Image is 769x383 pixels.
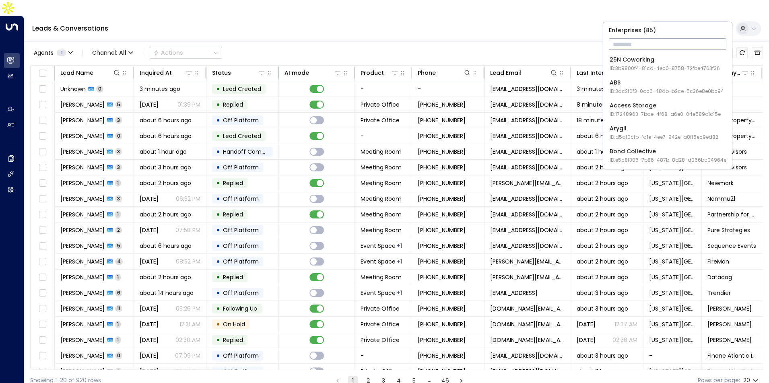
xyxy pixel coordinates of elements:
span: +19178807633 [418,101,466,109]
span: about 2 hours ago [140,273,191,281]
span: Dean Imperial [60,336,105,344]
span: Toggle select row [37,194,47,204]
div: Lead Name [60,68,93,78]
div: • [216,113,220,127]
button: Channel:All [89,47,136,58]
span: Replied [223,179,243,187]
div: Lead Email [490,68,558,78]
span: 3 [115,148,122,155]
p: 07:58 PM [175,226,200,234]
span: 1 [115,274,121,280]
span: Off Platform [223,257,259,266]
span: Aug 06, 2025 [140,320,159,328]
p: 07:09 PM [175,352,200,360]
span: ID: 3dc2f6f3-0cc6-48db-b2ce-5c36e8e0bc94 [610,88,724,95]
span: Toggle select row [37,351,47,361]
td: - [355,128,412,144]
span: Private Office [361,305,400,313]
span: Toggle select row [37,178,47,188]
span: Sherri Mara [60,210,105,218]
div: Meeting Room [397,242,402,250]
span: gres718@gmail.com [490,367,565,375]
span: New York City [649,320,696,328]
span: Yesterday [140,367,159,375]
span: brenda.newmann@datadoghq.com [490,273,565,281]
span: Off Platform [223,352,259,360]
span: Meeting Room [361,226,402,234]
div: Bond Collective [610,147,726,164]
span: about 2 hours ago [140,210,191,218]
span: +19177717014 [418,367,466,375]
span: Handoff Completed [223,148,280,156]
span: deanimperial.email@gmail.com [490,336,565,344]
span: +17024936940 [418,257,466,266]
div: Inquired At [140,68,172,78]
span: Private Office [361,336,400,344]
span: Yesterday [140,226,159,234]
span: susan.nicholas@firemon.com [490,257,565,266]
span: about 1 hour ago [140,148,187,156]
span: Toggle select row [37,319,47,329]
button: Archived Leads [752,47,763,58]
span: Lucie Shin [60,289,105,297]
span: Following Up [223,305,257,313]
span: jb@belugapg.com [490,116,565,124]
span: 18 minutes ago [577,116,619,124]
span: contact@trendier.ai [490,289,538,297]
span: Dean Imperial [707,320,752,328]
span: Aug 06, 2025 [577,320,596,328]
span: Brittany [60,179,105,187]
div: Product [361,68,384,78]
span: Finone Atlantic Inc [707,367,756,375]
span: Pure Strategies [707,226,750,234]
span: Toggle select row [37,335,47,345]
span: New York City [649,195,696,203]
p: 01:39 PM [177,101,200,109]
span: about 2 hours ago [577,210,628,218]
span: Meeting Room [361,195,402,203]
span: about 3 hours ago [577,289,628,297]
span: 2 [115,368,122,375]
span: Off Platform [223,116,259,124]
span: Lead Created [223,85,261,93]
span: about 2 hours ago [577,226,628,234]
span: about 2 hours ago [577,163,628,171]
span: 1 [57,49,66,56]
div: • [216,208,220,221]
span: about 6 hours ago [140,242,192,250]
span: +13362533817 [418,226,466,234]
span: Toggle select row [37,367,47,377]
span: 8 minutes ago [577,101,618,109]
span: Private Office [361,320,400,328]
span: eforsyth@sheencolorusa.com [490,85,565,93]
span: 3 [115,195,122,202]
span: +821099322982 [418,289,466,297]
span: +19172884479 [418,242,466,250]
button: Actions [150,47,222,59]
span: Private Office [361,101,400,109]
span: +16462262369 [418,336,466,344]
span: Dean Imperial [707,336,752,344]
span: ID: d5af0cfb-fa1e-4ee7-942e-a8ff5ec9ed82 [610,134,718,141]
span: brittany.silver@nmrk.com [490,179,565,187]
span: Replied [223,273,243,281]
span: awood@nammu21.com [490,195,565,203]
span: New York City [649,289,696,297]
span: +19177717014 [418,352,466,360]
span: 11 [115,305,122,312]
span: Toggle select row [37,288,47,298]
span: Natalie Harrah [60,226,105,234]
span: Nammu21 [707,195,735,203]
span: 2 [115,227,122,233]
span: Brenda Newmann [60,273,105,281]
span: +19179451439 [418,195,466,203]
div: • [216,270,220,284]
span: 3 minutes ago [140,85,180,93]
p: 12:31 AM [179,320,200,328]
p: 02:36 AM [612,336,637,344]
span: Off Platform [223,367,259,375]
span: about 3 hours ago [577,352,628,360]
div: • [216,82,220,96]
div: • [216,333,220,347]
span: about 3 hours ago [140,163,191,171]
